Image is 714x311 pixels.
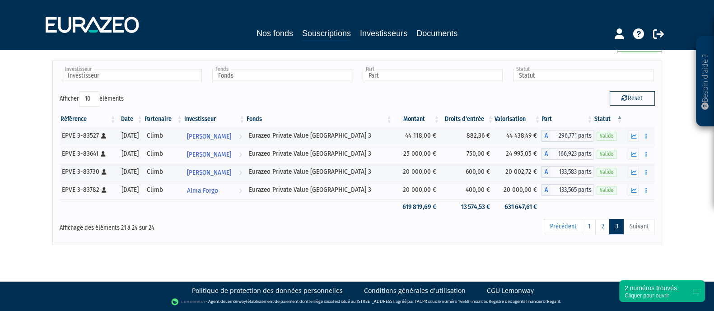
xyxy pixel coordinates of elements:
img: 1732889491-logotype_eurazeo_blanc_rvb.png [46,17,139,33]
span: Valide [597,186,616,195]
td: 44 438,49 € [495,127,541,145]
a: Documents [416,27,457,40]
div: A - Eurazeo Private Value Europe 3 [541,166,594,178]
td: 600,00 € [441,163,495,181]
a: 1 [582,219,596,234]
i: [Français] Personne physique [102,187,107,193]
div: EPVE 3-83782 [62,185,114,195]
i: [Français] Personne physique [101,151,106,157]
td: Climb [144,145,183,163]
span: 296,771 parts [551,130,594,142]
span: Valide [597,168,616,176]
td: Climb [144,163,183,181]
a: CGU Lemonway [487,286,534,295]
i: [Français] Personne physique [102,169,107,175]
th: Fonds: activer pour trier la colonne par ordre croissant [246,111,393,127]
td: 24 995,05 € [495,145,541,163]
th: Montant: activer pour trier la colonne par ordre croissant [393,111,440,127]
div: [DATE] [120,185,140,195]
td: 750,00 € [441,145,495,163]
a: Lemonway [225,298,246,304]
a: Nos fonds [257,27,293,40]
span: Valide [597,150,616,158]
th: Date: activer pour trier la colonne par ordre croissant [117,111,143,127]
td: 20 000,00 € [393,181,440,199]
div: Eurazeo Private Value [GEOGRAPHIC_DATA] 3 [249,131,390,140]
i: Voir l'investisseur [239,128,242,145]
td: 20 000,00 € [495,181,541,199]
a: 2 [595,219,610,234]
a: Registre des agents financiers (Regafi) [489,298,560,304]
i: [Français] Personne physique [101,133,106,139]
a: [PERSON_NAME] [183,127,246,145]
span: Alma Forgo [187,182,218,199]
td: 400,00 € [441,181,495,199]
a: Alma Forgo [183,181,246,199]
th: Partenaire: activer pour trier la colonne par ordre croissant [144,111,183,127]
a: Politique de protection des données personnelles [192,286,343,295]
td: 20 002,72 € [495,163,541,181]
label: Afficher éléments [60,91,124,107]
div: Eurazeo Private Value [GEOGRAPHIC_DATA] 3 [249,167,390,176]
div: [DATE] [120,131,140,140]
td: 619 819,69 € [393,199,440,215]
span: A [541,130,551,142]
button: Reset [610,91,655,106]
td: 20 000,00 € [393,163,440,181]
th: Référence : activer pour trier la colonne par ordre croissant [60,111,117,127]
span: 133,565 parts [551,184,594,196]
div: Affichage des éléments 21 à 24 sur 24 [60,218,300,232]
a: 3 [609,219,624,234]
div: A - Eurazeo Private Value Europe 3 [541,148,594,160]
img: logo-lemonway.png [171,297,206,306]
div: A - Eurazeo Private Value Europe 3 [541,130,594,142]
select: Afficheréléments [79,91,99,107]
p: Besoin d'aide ? [700,41,710,122]
a: [PERSON_NAME] [183,163,246,181]
td: 13 574,53 € [441,199,495,215]
th: Investisseur: activer pour trier la colonne par ordre croissant [183,111,246,127]
div: Eurazeo Private Value [GEOGRAPHIC_DATA] 3 [249,185,390,195]
span: A [541,148,551,160]
span: [PERSON_NAME] [187,164,231,181]
th: Statut : activer pour trier la colonne par ordre d&eacute;croissant [593,111,623,127]
a: Investisseurs [360,27,407,40]
td: 882,36 € [441,127,495,145]
td: 631 647,61 € [495,199,541,215]
th: Valorisation: activer pour trier la colonne par ordre croissant [495,111,541,127]
span: A [541,166,551,178]
i: Voir l'investisseur [239,182,242,199]
a: Conditions générales d'utilisation [364,286,466,295]
i: Voir l'investisseur [239,164,242,181]
div: [DATE] [120,149,140,158]
a: [PERSON_NAME] [183,145,246,163]
td: Climb [144,127,183,145]
span: A [541,184,551,196]
span: 166,923 parts [551,148,594,160]
div: EPVE 3-83641 [62,149,114,158]
div: A - Eurazeo Private Value Europe 3 [541,184,594,196]
span: [PERSON_NAME] [187,146,231,163]
td: 44 118,00 € [393,127,440,145]
div: - Agent de (établissement de paiement dont le siège social est situé au [STREET_ADDRESS], agréé p... [9,297,705,306]
div: [DATE] [120,167,140,176]
div: Eurazeo Private Value [GEOGRAPHIC_DATA] 3 [249,149,390,158]
td: Climb [144,181,183,199]
a: Précédent [544,219,582,234]
span: [PERSON_NAME] [187,128,231,145]
span: Valide [597,132,616,140]
div: EPVE 3-83730 [62,167,114,176]
th: Droits d'entrée: activer pour trier la colonne par ordre croissant [441,111,495,127]
th: Part: activer pour trier la colonne par ordre croissant [541,111,594,127]
span: 133,583 parts [551,166,594,178]
i: Voir l'investisseur [239,146,242,163]
a: Souscriptions [302,27,351,41]
td: 25 000,00 € [393,145,440,163]
div: EPVE 3-83527 [62,131,114,140]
